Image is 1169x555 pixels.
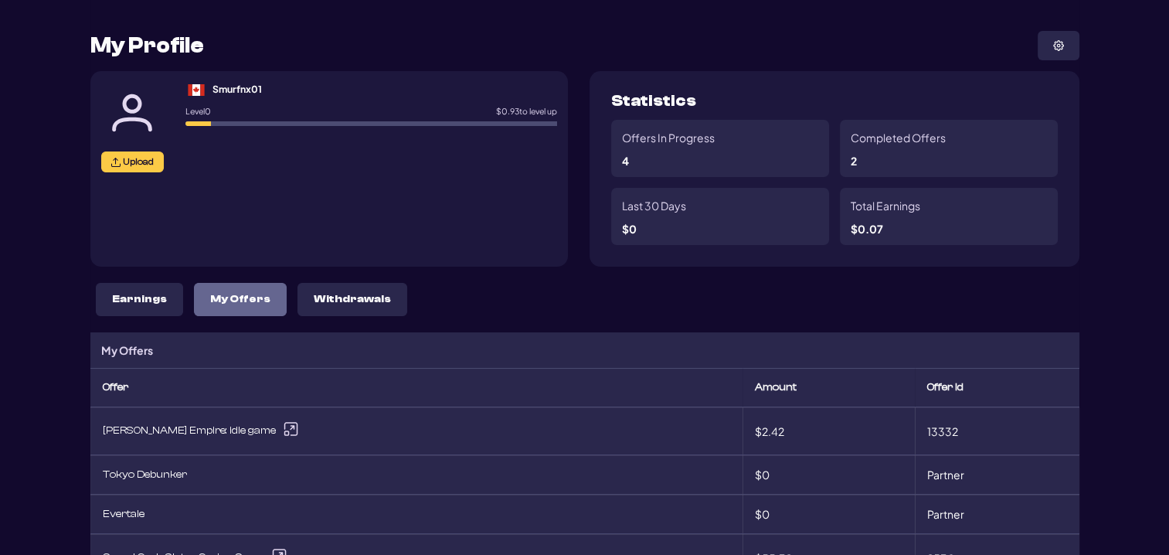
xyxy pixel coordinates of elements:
[101,343,153,357] p: My Offers
[851,155,857,166] p: 2
[90,35,204,56] h1: My Profile
[123,156,154,168] span: Upload
[194,283,287,316] button: My Offers
[103,420,731,442] div: [PERSON_NAME] Empire: idle game
[496,107,557,116] p: $ 0.93 to level up
[622,199,686,213] p: Last 30 Days
[112,293,167,306] p: Earnings
[743,495,915,534] td: $0
[622,155,629,166] p: 4
[743,407,915,455] td: $2.42
[314,293,391,306] p: Withdrawals
[743,455,915,495] td: $0
[611,93,696,109] p: Statistics
[103,508,731,521] div: Evertale
[210,293,270,306] p: My Offers
[1053,40,1064,51] img: profile
[103,381,128,394] span: Offer
[212,82,262,96] div: Smurfnx01
[101,152,164,172] button: Upload
[915,455,1079,495] td: Partner
[915,407,1079,455] td: 13332
[927,381,963,394] span: Offer Id
[851,223,883,234] p: $ 0.07
[915,495,1079,534] td: Partner
[103,468,731,482] div: Tokyo Debunker
[185,107,211,116] p: Level 0
[622,131,715,145] p: Offers In Progress
[297,283,407,316] button: Withdrawals
[101,82,163,144] img: Avatar
[185,84,207,96] img: ca.svg
[851,131,946,145] p: Completed Offers
[851,199,920,213] p: Total Earnings
[96,283,183,316] button: Earnings
[622,223,637,234] p: $ 0
[755,381,797,394] span: Amount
